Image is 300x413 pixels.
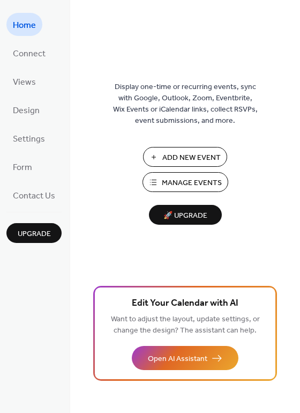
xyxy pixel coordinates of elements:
[6,127,51,150] a: Settings
[13,102,40,119] span: Design
[13,188,55,204] span: Contact Us
[6,223,62,243] button: Upgrade
[13,159,32,176] span: Form
[111,312,260,338] span: Want to adjust the layout, update settings, or change the design? The assistant can help.
[13,17,36,34] span: Home
[6,41,52,64] a: Connect
[142,172,228,192] button: Manage Events
[13,46,46,62] span: Connect
[113,82,258,127] span: Display one-time or recurring events, sync with Google, Outlook, Zoom, Eventbrite, Wix Events or ...
[13,74,36,91] span: Views
[6,98,46,121] a: Design
[162,152,221,164] span: Add New Event
[148,353,207,365] span: Open AI Assistant
[132,346,238,370] button: Open AI Assistant
[6,155,39,178] a: Form
[13,131,45,147] span: Settings
[143,147,227,167] button: Add New Event
[6,70,42,93] a: Views
[162,178,222,189] span: Manage Events
[149,205,222,225] button: 🚀 Upgrade
[18,228,51,240] span: Upgrade
[155,209,215,223] span: 🚀 Upgrade
[6,183,62,206] a: Contact Us
[6,13,42,36] a: Home
[132,296,238,311] span: Edit Your Calendar with AI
